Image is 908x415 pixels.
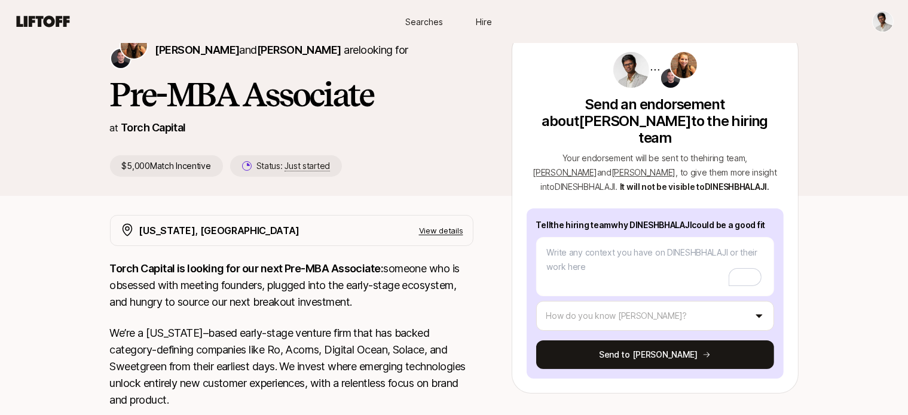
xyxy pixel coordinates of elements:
button: Send to [PERSON_NAME] [536,340,774,369]
p: $5,000 Match Incentive [110,155,223,177]
h1: Pre-MBA Associate [110,76,473,112]
span: [PERSON_NAME] [155,44,240,56]
p: Tell the hiring team why DINESHBHALAJI could be a good fit [536,218,774,232]
span: and [239,44,341,56]
img: Christopher Harper [661,69,680,88]
p: are looking for [155,42,408,59]
img: ACg8ocIQ2zyBrBt9MSdZSIdIh1pVGyNhJ1QLhHyfOYXwoJkjQLYesS9xVQ=s160-c [613,52,649,88]
span: and [597,167,676,177]
span: Hire [476,16,492,28]
button: DINESHBHALAJI MAHESH [872,11,894,32]
span: [PERSON_NAME] [612,167,675,177]
img: Katie Reiner [671,52,697,78]
span: Just started [285,161,330,171]
a: Searches [395,11,454,33]
strong: Torch Capital is looking for our next Pre-MBA Associate: [110,262,384,275]
span: It will not be visible to DINESHBHALAJI . [620,182,769,192]
img: DINESHBHALAJI MAHESH [873,11,893,32]
p: at [110,120,118,136]
img: Katie Reiner [121,32,147,59]
span: Searches [405,16,443,28]
p: Status: [256,159,330,173]
span: Your endorsement will be sent to the hiring team , , to give them more insight into DINESHBHALAJI . [533,153,776,192]
p: Send an endorsement about [PERSON_NAME] to the hiring team [527,96,784,146]
img: Christopher Harper [111,49,130,68]
a: Hire [454,11,514,33]
span: [PERSON_NAME] [533,167,597,177]
p: We’re a [US_STATE]–based early-stage venture firm that has backed category-defining companies lik... [110,325,473,408]
p: [US_STATE], [GEOGRAPHIC_DATA] [139,223,300,238]
span: [PERSON_NAME] [257,44,341,56]
textarea: To enrich screen reader interactions, please activate Accessibility in Grammarly extension settings [536,237,774,296]
a: Torch Capital [121,121,186,134]
p: someone who is obsessed with meeting founders, plugged into the early-stage ecosystem, and hungry... [110,260,473,311]
p: View details [419,225,463,236]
